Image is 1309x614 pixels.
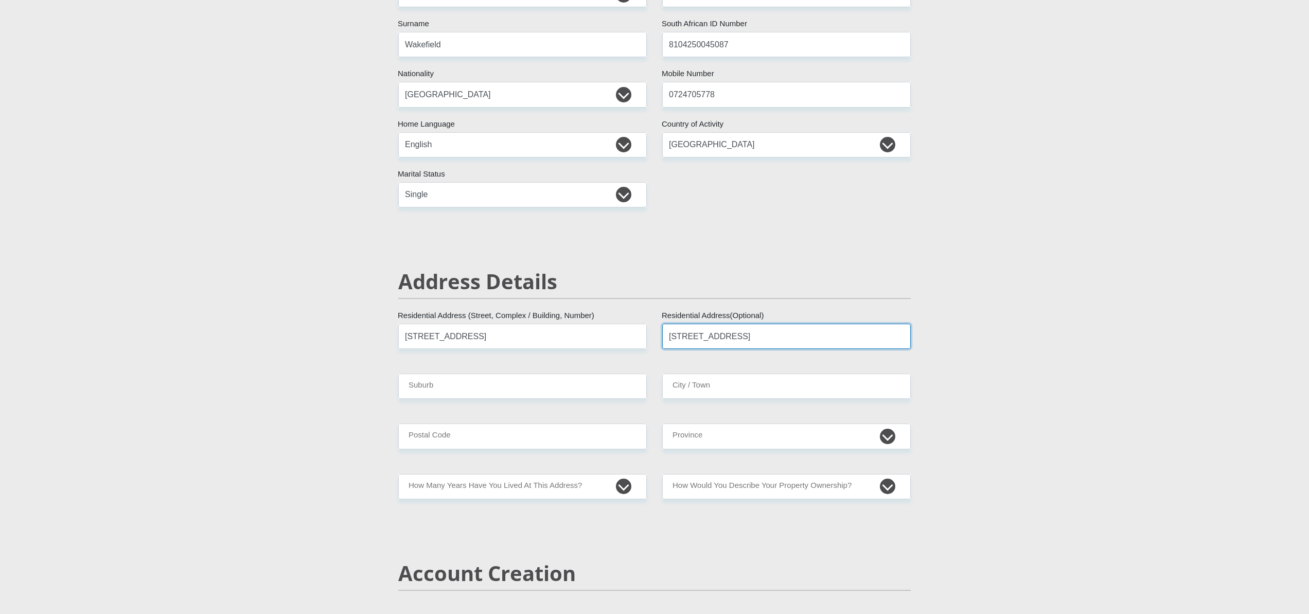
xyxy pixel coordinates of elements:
[398,561,911,586] h2: Account Creation
[398,269,911,294] h2: Address Details
[398,324,647,349] input: Valid residential address
[398,474,647,499] select: Please select a value
[662,374,911,399] input: City
[398,374,647,399] input: Suburb
[662,82,911,107] input: Contact Number
[662,32,911,57] input: ID Number
[398,32,647,57] input: Surname
[662,324,911,349] input: Address line 2 (Optional)
[398,424,647,449] input: Postal Code
[662,474,911,499] select: Please select a value
[662,424,911,449] select: Please Select a Province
